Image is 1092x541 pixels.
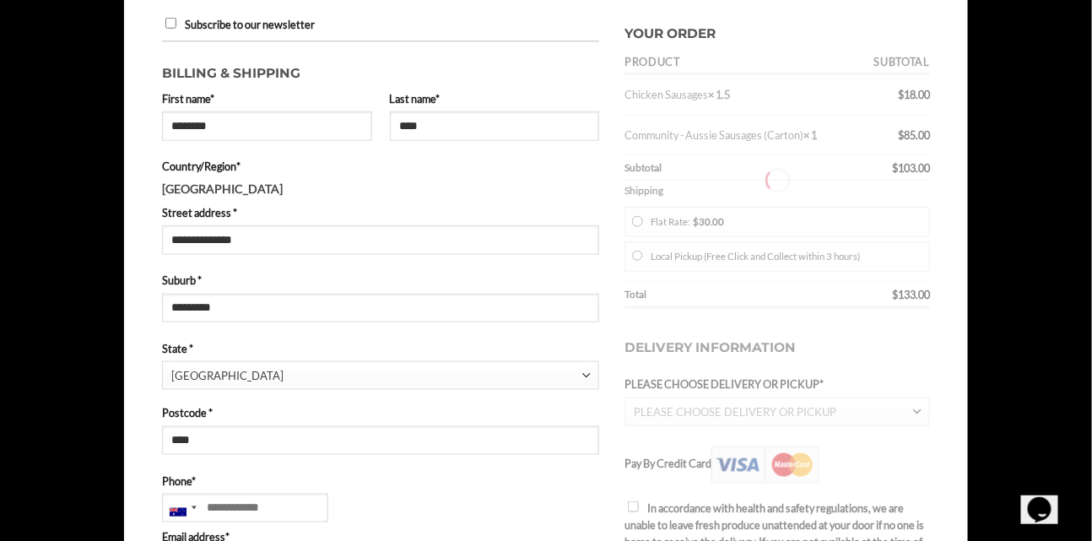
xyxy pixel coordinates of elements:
[162,204,599,221] label: Street address
[185,18,315,31] span: Subscribe to our newsletter
[624,15,930,45] h3: Your order
[162,473,599,490] label: Phone
[635,405,837,419] span: PLEASE CHOOSE DELIVERY OR PICKUP
[390,90,600,107] label: Last name
[898,88,930,101] bdi: 18.00
[163,495,202,522] div: Australia: +61
[1021,473,1075,524] iframe: chat widget
[162,361,599,390] span: State
[162,340,599,357] label: State
[162,55,599,84] h3: Billing & Shipping
[162,90,372,107] label: First name
[162,404,599,421] label: Postcode
[892,161,930,175] bdi: 103.00
[162,272,599,289] label: Suburb
[162,158,599,175] label: Country/Region
[624,321,930,376] h3: Delivery Information
[624,376,930,392] label: PLEASE CHOOSE DELIVERY OR PICKUP
[898,128,930,142] bdi: 85.00
[171,362,582,390] span: New South Wales
[165,18,176,29] input: Subscribe to our newsletter
[892,288,930,301] bdi: 133.00
[162,181,283,196] strong: [GEOGRAPHIC_DATA]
